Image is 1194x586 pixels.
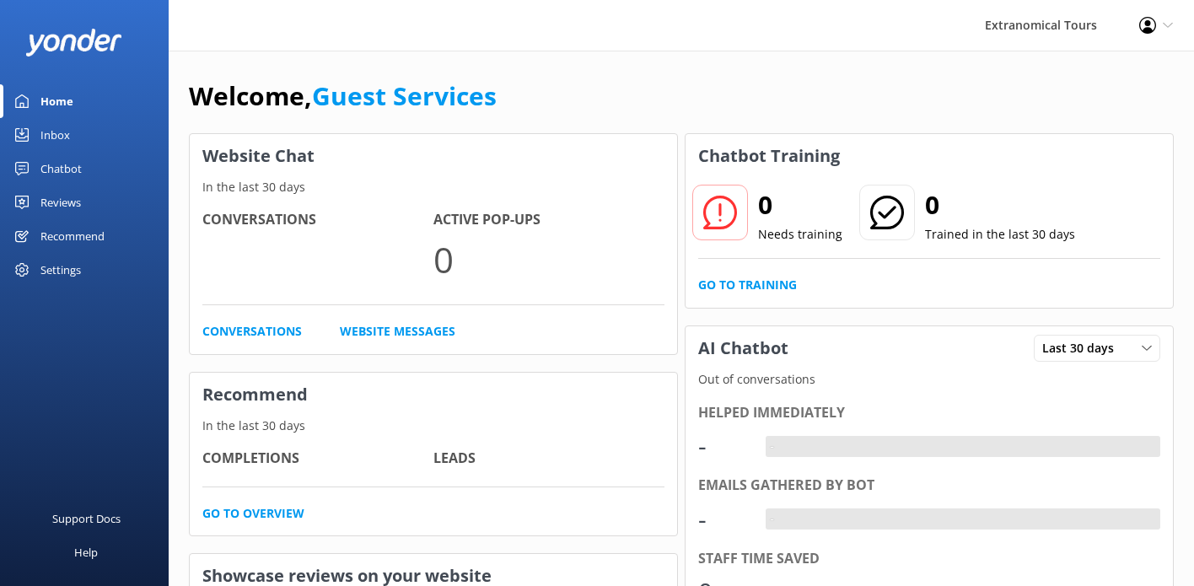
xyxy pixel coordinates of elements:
[40,253,81,287] div: Settings
[433,209,664,231] h4: Active Pop-ups
[686,326,801,370] h3: AI Chatbot
[40,185,81,219] div: Reviews
[74,535,98,569] div: Help
[340,322,455,341] a: Website Messages
[190,417,677,435] p: In the last 30 days
[766,508,778,530] div: -
[925,185,1075,225] h2: 0
[202,448,433,470] h4: Completions
[925,225,1075,244] p: Trained in the last 30 days
[190,178,677,196] p: In the last 30 days
[758,225,842,244] p: Needs training
[433,231,664,288] p: 0
[202,322,302,341] a: Conversations
[686,134,852,178] h3: Chatbot Training
[698,548,1160,570] div: Staff time saved
[698,499,749,540] div: -
[202,209,433,231] h4: Conversations
[312,78,497,113] a: Guest Services
[698,475,1160,497] div: Emails gathered by bot
[52,502,121,535] div: Support Docs
[433,448,664,470] h4: Leads
[698,402,1160,424] div: Helped immediately
[190,373,677,417] h3: Recommend
[190,134,677,178] h3: Website Chat
[202,504,304,523] a: Go to overview
[40,219,105,253] div: Recommend
[40,84,73,118] div: Home
[189,76,497,116] h1: Welcome,
[698,276,797,294] a: Go to Training
[766,436,778,458] div: -
[40,152,82,185] div: Chatbot
[686,370,1173,389] p: Out of conversations
[25,29,122,56] img: yonder-white-logo.png
[698,426,749,466] div: -
[758,185,842,225] h2: 0
[40,118,70,152] div: Inbox
[1042,339,1124,358] span: Last 30 days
